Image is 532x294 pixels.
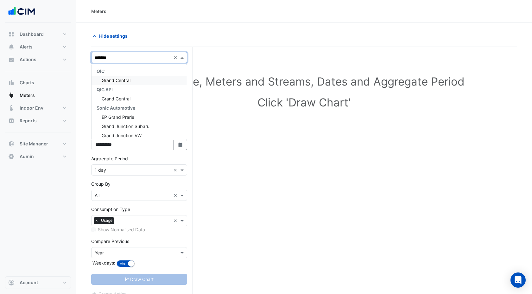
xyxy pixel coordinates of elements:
label: Compare Previous [91,238,129,245]
span: QIC API [97,87,113,92]
app-icon: Reports [8,118,15,124]
app-icon: Admin [8,153,15,160]
span: Grand Junction VW [102,133,142,138]
span: EP Grand Prarie [102,114,134,120]
span: × [94,217,99,224]
div: Select meters or streams to enable normalisation [91,226,187,233]
label: Show Normalised Data [98,226,145,233]
button: Reports [5,114,71,127]
app-icon: Actions [8,56,15,63]
app-icon: Meters [8,92,15,99]
app-icon: Indoor Env [8,105,15,111]
span: Clear [174,192,179,199]
button: Indoor Env [5,102,71,114]
span: Grand Central [102,96,130,101]
label: Consumption Type [91,206,130,213]
button: Meters [5,89,71,102]
span: Sonic Automotive [97,105,135,111]
fa-icon: Select Date [178,142,183,147]
span: Clear [174,54,179,61]
div: Open Intercom Messenger [510,272,526,288]
h1: Select Site, Meters and Streams, Dates and Aggregate Period [101,75,507,88]
span: Meters [20,92,35,99]
span: Clear [174,167,179,173]
app-icon: Charts [8,80,15,86]
div: Meters [91,8,106,15]
button: Admin [5,150,71,163]
span: Indoor Env [20,105,43,111]
span: Grand Junction Subaru [102,124,149,129]
h1: Click 'Draw Chart' [101,96,507,109]
span: Alerts [20,44,33,50]
button: Actions [5,53,71,66]
label: Weekdays: [91,259,115,266]
ng-dropdown-panel: Options list [91,64,187,140]
span: Usage [99,217,114,224]
app-icon: Dashboard [8,31,15,37]
button: Account [5,276,71,289]
app-icon: Alerts [8,44,15,50]
img: Company Logo [8,5,36,18]
span: Grand Central [102,78,130,83]
span: Account [20,279,38,286]
span: Admin [20,153,34,160]
button: Site Manager [5,137,71,150]
span: Site Manager [20,141,48,147]
label: Aggregate Period [91,155,128,162]
button: Alerts [5,41,71,53]
span: Actions [20,56,36,63]
span: Clear [174,217,179,224]
button: Hide settings [91,30,132,42]
button: Dashboard [5,28,71,41]
app-icon: Site Manager [8,141,15,147]
span: Reports [20,118,37,124]
button: Charts [5,76,71,89]
span: Hide settings [99,33,128,39]
span: Dashboard [20,31,44,37]
span: QIC [97,68,104,74]
span: Charts [20,80,34,86]
label: Group By [91,181,111,187]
